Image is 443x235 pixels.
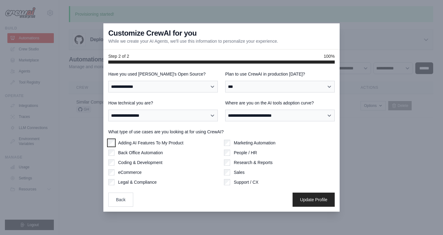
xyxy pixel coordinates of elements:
[118,159,162,166] label: Coding & Development
[108,129,335,135] label: What type of use cases are you looking at for using CrewAI?
[225,100,335,106] label: Where are you on the AI tools adoption curve?
[293,193,335,207] button: Update Profile
[234,150,257,156] label: People / HR
[108,193,133,207] button: Back
[234,169,245,175] label: Sales
[234,159,273,166] label: Research & Reports
[118,179,157,185] label: Legal & Compliance
[108,53,129,59] span: Step 2 of 2
[118,140,183,146] label: Adding AI Features To My Product
[234,179,258,185] label: Support / CX
[118,169,142,175] label: eCommerce
[225,71,335,77] label: Plan to use CrewAI in production [DATE]?
[324,53,335,59] span: 100%
[108,28,197,38] h3: Customize CrewAI for you
[108,38,278,44] p: While we create your AI Agents, we'll use this information to personalize your experience.
[108,71,218,77] label: Have you used [PERSON_NAME]'s Open Source?
[118,150,163,156] label: Back Office Automation
[234,140,275,146] label: Marketing Automation
[108,100,218,106] label: How technical you are?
